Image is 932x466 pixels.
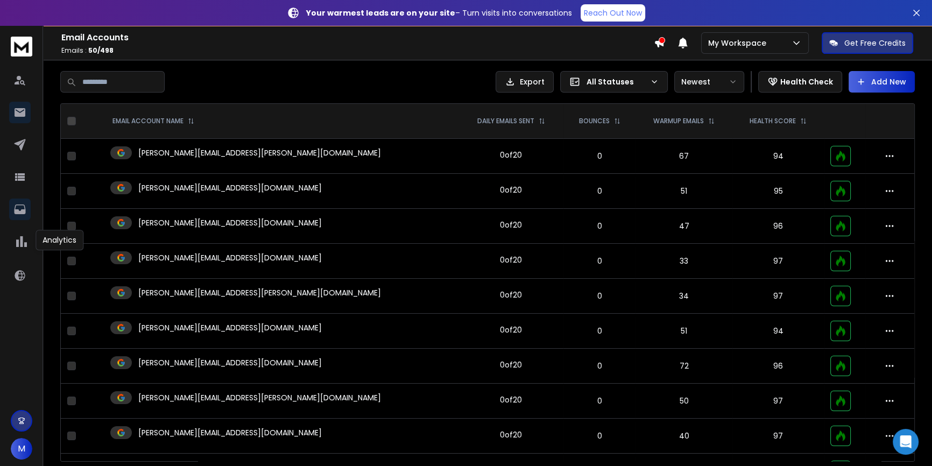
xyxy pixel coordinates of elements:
div: 0 of 20 [500,220,522,230]
p: 0 [570,291,629,301]
div: Analytics [36,230,83,250]
td: 47 [636,209,732,244]
p: [PERSON_NAME][EMAIL_ADDRESS][DOMAIN_NAME] [138,217,322,228]
p: All Statuses [587,76,646,87]
button: Add New [849,71,915,93]
div: EMAIL ACCOUNT NAME [112,117,194,125]
p: My Workspace [708,38,771,48]
td: 40 [636,419,732,454]
div: 0 of 20 [500,185,522,195]
td: 94 [732,314,824,349]
td: 33 [636,244,732,279]
p: [PERSON_NAME][EMAIL_ADDRESS][PERSON_NAME][DOMAIN_NAME] [138,392,381,403]
td: 72 [636,349,732,384]
span: 50 / 498 [88,46,114,55]
p: 0 [570,430,629,441]
p: [PERSON_NAME][EMAIL_ADDRESS][PERSON_NAME][DOMAIN_NAME] [138,147,381,158]
p: [PERSON_NAME][EMAIL_ADDRESS][DOMAIN_NAME] [138,427,322,438]
div: 0 of 20 [500,290,522,300]
button: M [11,438,32,460]
strong: Your warmest leads are on your site [306,8,455,18]
td: 95 [732,174,824,209]
td: 97 [732,419,824,454]
td: 50 [636,384,732,419]
td: 96 [732,209,824,244]
p: 0 [570,326,629,336]
p: [PERSON_NAME][EMAIL_ADDRESS][PERSON_NAME][DOMAIN_NAME] [138,287,381,298]
td: 51 [636,314,732,349]
p: [PERSON_NAME][EMAIL_ADDRESS][DOMAIN_NAME] [138,322,322,333]
div: 0 of 20 [500,150,522,160]
div: 0 of 20 [500,394,522,405]
div: 0 of 20 [500,429,522,440]
td: 97 [732,279,824,314]
img: logo [11,37,32,57]
button: Export [496,71,554,93]
button: Newest [674,71,744,93]
td: 51 [636,174,732,209]
td: 67 [636,139,732,174]
td: 94 [732,139,824,174]
td: 97 [732,244,824,279]
p: Health Check [780,76,833,87]
p: 0 [570,151,629,161]
div: 0 of 20 [500,359,522,370]
p: WARMUP EMAILS [653,117,704,125]
p: BOUNCES [579,117,610,125]
p: Get Free Credits [844,38,906,48]
p: Emails : [61,46,654,55]
p: [PERSON_NAME][EMAIL_ADDRESS][DOMAIN_NAME] [138,357,322,368]
div: 0 of 20 [500,324,522,335]
p: Reach Out Now [584,8,642,18]
p: DAILY EMAILS SENT [477,117,534,125]
p: – Turn visits into conversations [306,8,572,18]
p: [PERSON_NAME][EMAIL_ADDRESS][DOMAIN_NAME] [138,252,322,263]
p: 0 [570,396,629,406]
button: Health Check [758,71,842,93]
h1: Email Accounts [61,31,654,44]
p: HEALTH SCORE [750,117,796,125]
div: Open Intercom Messenger [893,429,919,455]
td: 97 [732,384,824,419]
div: 0 of 20 [500,255,522,265]
p: 0 [570,361,629,371]
p: 0 [570,256,629,266]
a: Reach Out Now [581,4,645,22]
p: 0 [570,186,629,196]
button: Get Free Credits [822,32,913,54]
td: 96 [732,349,824,384]
p: [PERSON_NAME][EMAIL_ADDRESS][DOMAIN_NAME] [138,182,322,193]
td: 34 [636,279,732,314]
p: 0 [570,221,629,231]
